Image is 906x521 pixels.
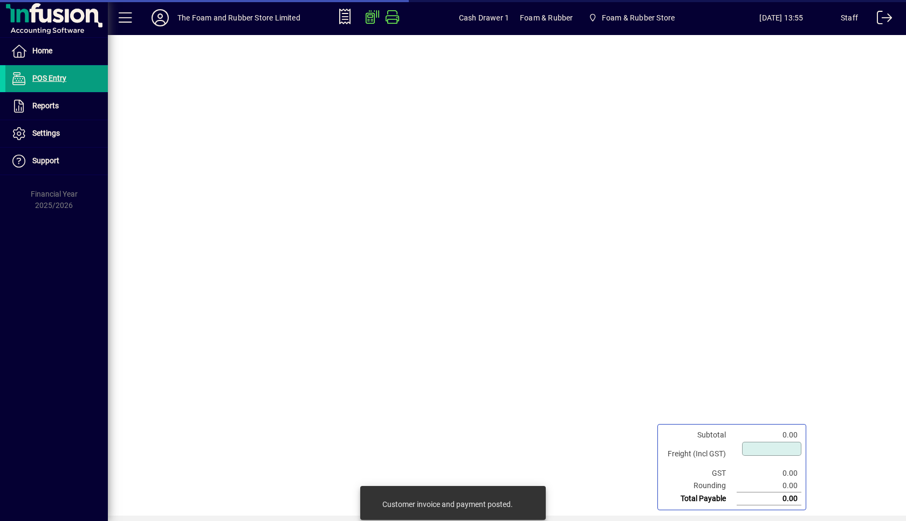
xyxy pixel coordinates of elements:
a: Reports [5,93,108,120]
div: Staff [841,9,858,26]
span: Cash Drawer 1 [459,9,509,26]
div: The Foam and Rubber Store Limited [177,9,300,26]
a: Support [5,148,108,175]
td: Rounding [662,480,737,492]
td: 0.00 [737,492,801,505]
td: Freight (Incl GST) [662,441,737,467]
button: Profile [143,8,177,27]
a: Logout [869,2,893,37]
span: Foam & Rubber Store [602,9,675,26]
td: 0.00 [737,429,801,441]
td: 0.00 [737,467,801,480]
td: Total Payable [662,492,737,505]
span: Support [32,156,59,165]
td: GST [662,467,737,480]
a: Settings [5,120,108,147]
span: [DATE] 13:55 [722,9,841,26]
span: Home [32,46,52,55]
td: Subtotal [662,429,737,441]
span: Foam & Rubber Store [584,8,679,27]
a: Home [5,38,108,65]
span: POS Entry [32,74,66,82]
span: Settings [32,129,60,137]
td: 0.00 [737,480,801,492]
span: Foam & Rubber [520,9,573,26]
span: Reports [32,101,59,110]
div: Customer invoice and payment posted. [382,499,513,510]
